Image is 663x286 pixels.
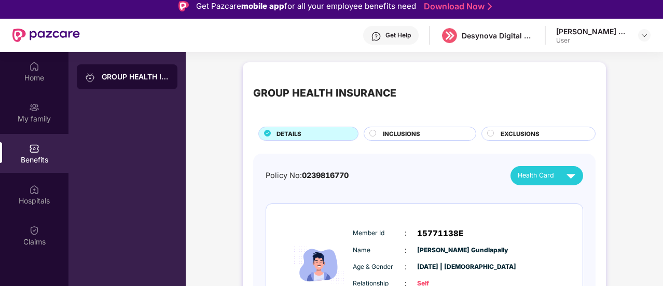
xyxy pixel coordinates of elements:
[462,31,534,40] div: Desynova Digital private limited
[562,167,580,185] img: svg+xml;base64,PHN2ZyB4bWxucz0iaHR0cDovL3d3dy53My5vcmcvMjAwMC9zdmciIHZpZXdCb3g9IjAgMCAyNCAyNCIgd2...
[417,227,463,240] span: 15771138E
[405,227,407,239] span: :
[102,72,169,82] div: GROUP HEALTH INSURANCE
[29,61,39,72] img: svg+xml;base64,PHN2ZyBpZD0iSG9tZSIgeG1sbnM9Imh0dHA6Ly93d3cudzMub3JnLzIwMDAvc3ZnIiB3aWR0aD0iMjAiIG...
[417,262,469,272] span: [DATE] | [DEMOGRAPHIC_DATA]
[353,246,405,255] span: Name
[178,1,189,11] img: Logo
[417,246,469,255] span: [PERSON_NAME] Gundlapally
[518,170,554,181] span: Health Card
[266,170,349,182] div: Policy No:
[405,261,407,273] span: :
[85,72,95,83] img: svg+xml;base64,PHN2ZyB3aWR0aD0iMjAiIGhlaWdodD0iMjAiIHZpZXdCb3g9IjAgMCAyMCAyMCIgZmlsbD0ibm9uZSIgeG...
[29,143,39,154] img: svg+xml;base64,PHN2ZyBpZD0iQmVuZWZpdHMiIHhtbG5zPSJodHRwOi8vd3d3LnczLm9yZy8yMDAwL3N2ZyIgd2lkdGg9Ij...
[353,262,405,272] span: Age & Gender
[424,1,489,12] a: Download Now
[556,26,629,36] div: [PERSON_NAME] Gundlapally
[29,184,39,195] img: svg+xml;base64,PHN2ZyBpZD0iSG9zcGl0YWxzIiB4bWxucz0iaHR0cDovL3d3dy53My5vcmcvMjAwMC9zdmciIHdpZHRoPS...
[510,166,583,185] button: Health Card
[383,129,420,139] span: INCLUSIONS
[29,225,39,236] img: svg+xml;base64,PHN2ZyBpZD0iQ2xhaW0iIHhtbG5zPSJodHRwOi8vd3d3LnczLm9yZy8yMDAwL3N2ZyIgd2lkdGg9IjIwIi...
[488,1,492,12] img: Stroke
[405,244,407,256] span: :
[253,85,396,101] div: GROUP HEALTH INSURANCE
[385,31,411,39] div: Get Help
[556,36,629,45] div: User
[442,28,457,43] img: logo%20(5).png
[12,29,80,42] img: New Pazcare Logo
[277,129,301,139] span: DETAILS
[640,31,648,39] img: svg+xml;base64,PHN2ZyBpZD0iRHJvcGRvd24tMzJ4MzIiIHhtbG5zPSJodHRwOi8vd3d3LnczLm9yZy8yMDAwL3N2ZyIgd2...
[302,171,349,180] span: 0239816770
[501,129,540,139] span: EXCLUSIONS
[241,1,284,11] strong: mobile app
[29,102,39,113] img: svg+xml;base64,PHN2ZyB3aWR0aD0iMjAiIGhlaWdodD0iMjAiIHZpZXdCb3g9IjAgMCAyMCAyMCIgZmlsbD0ibm9uZSIgeG...
[353,228,405,238] span: Member Id
[371,31,381,42] img: svg+xml;base64,PHN2ZyBpZD0iSGVscC0zMngzMiIgeG1sbnM9Imh0dHA6Ly93d3cudzMub3JnLzIwMDAvc3ZnIiB3aWR0aD...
